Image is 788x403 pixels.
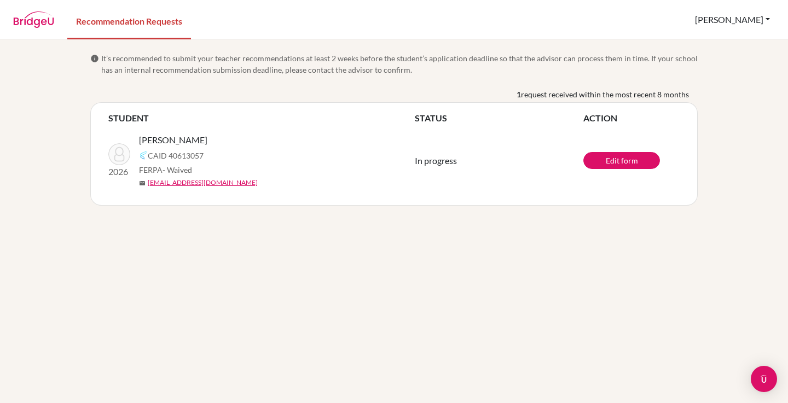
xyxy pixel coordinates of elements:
[517,89,521,100] b: 1
[139,164,192,176] span: FERPA
[67,2,191,39] a: Recommendation Requests
[163,165,192,174] span: - Waived
[148,178,258,188] a: [EMAIL_ADDRESS][DOMAIN_NAME]
[13,11,54,28] img: BridgeU logo
[108,112,415,125] th: STUDENT
[139,133,207,147] span: [PERSON_NAME]
[139,180,146,186] span: mail
[583,112,680,125] th: ACTION
[108,143,130,165] img: Vidal, Ella
[90,54,99,63] span: info
[108,165,130,178] p: 2026
[139,151,148,160] img: Common App logo
[101,52,698,75] span: It’s recommended to submit your teacher recommendations at least 2 weeks before the student’s app...
[148,150,204,161] span: CAID 40613057
[751,366,777,392] div: Open Intercom Messenger
[521,89,689,100] span: request received within the most recent 8 months
[415,112,583,125] th: STATUS
[583,152,660,169] a: Edit form
[415,155,457,166] span: In progress
[690,9,775,30] button: [PERSON_NAME]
